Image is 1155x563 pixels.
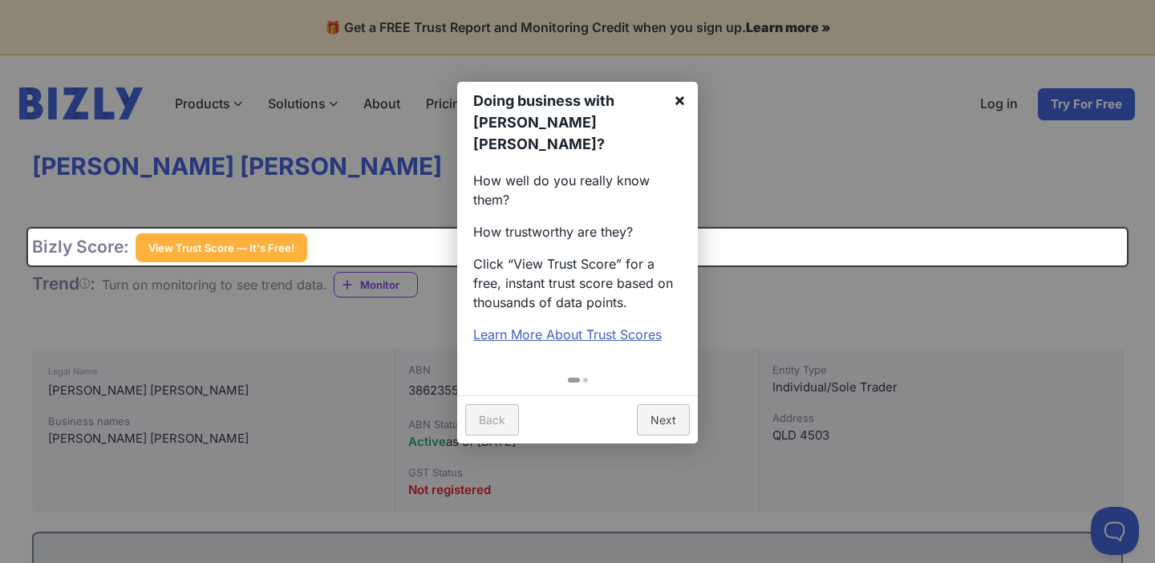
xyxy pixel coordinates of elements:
[473,171,682,209] p: How well do you really know them?
[637,404,690,435] a: Next
[473,222,682,241] p: How trustworthy are they?
[465,404,519,435] a: Back
[473,90,661,155] h1: Doing business with [PERSON_NAME] [PERSON_NAME]?
[662,82,698,118] a: ×
[473,254,682,312] p: Click “View Trust Score” for a free, instant trust score based on thousands of data points.
[473,326,662,342] a: Learn More About Trust Scores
